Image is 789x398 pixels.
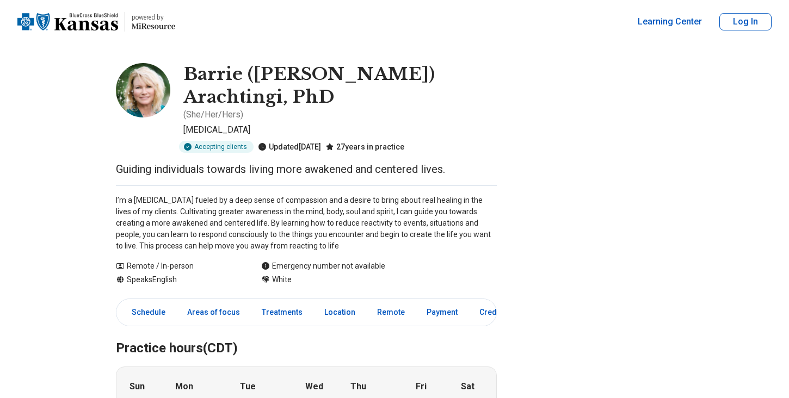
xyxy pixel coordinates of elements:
p: powered by [132,13,175,22]
strong: Wed [305,380,323,393]
strong: Mon [175,380,193,393]
p: Guiding individuals towards living more awakened and centered lives. [116,161,497,177]
span: White [272,274,292,285]
div: Emergency number not available [261,260,385,272]
p: ( She/Her/Hers ) [183,108,243,121]
div: Speaks English [116,274,239,285]
p: I’m a [MEDICAL_DATA] fueled by a deep sense of compassion and a desire to bring about real healin... [116,195,497,252]
a: Home page [17,4,175,39]
div: Accepting clients [179,141,254,153]
div: 27 years in practice [325,141,404,153]
div: Remote / In-person [116,260,239,272]
a: Remote [371,301,411,324]
strong: Fri [416,380,427,393]
a: Areas of focus [181,301,246,324]
a: Location [318,301,362,324]
div: Updated [DATE] [258,141,321,153]
img: Barrie Arachtingi, PhD, Psychologist [116,63,170,117]
a: Payment [420,301,464,324]
strong: Thu [350,380,366,393]
strong: Tue [240,380,256,393]
a: Credentials [473,301,527,324]
h1: Barrie ([PERSON_NAME]) Arachtingi, PhD [183,63,497,108]
h2: Practice hours (CDT) [116,313,497,358]
strong: Sun [130,380,145,393]
strong: Sat [461,380,474,393]
p: [MEDICAL_DATA] [183,123,497,136]
a: Learning Center [638,15,702,28]
button: Log In [719,13,772,30]
a: Treatments [255,301,309,324]
a: Schedule [119,301,172,324]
